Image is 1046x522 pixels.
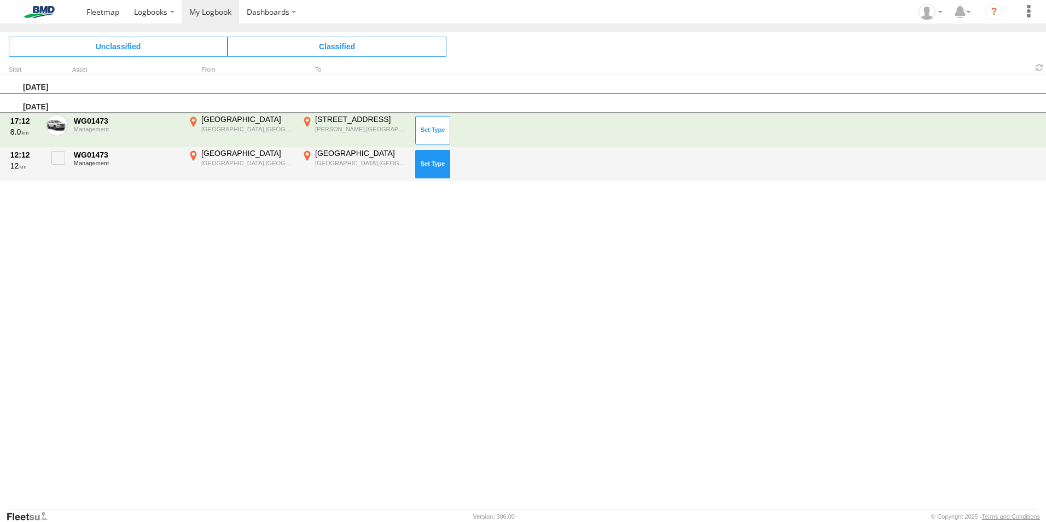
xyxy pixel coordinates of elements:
i: ? [985,3,1003,21]
button: Click to Set [415,116,450,144]
div: To [300,67,409,73]
div: © Copyright 2025 - [931,513,1040,520]
div: [GEOGRAPHIC_DATA] [315,148,408,158]
div: [GEOGRAPHIC_DATA],[GEOGRAPHIC_DATA] [315,159,408,167]
div: WG01473 [74,150,180,160]
div: Macgregor (Greg) Burns [915,4,946,20]
button: Click to Set [415,150,450,178]
div: 17:12 [10,116,40,126]
div: From [186,67,295,73]
label: Click to View Event Location [300,114,409,146]
div: 8.0 [10,127,40,137]
label: Click to View Event Location [300,148,409,180]
div: 12 [10,161,40,171]
span: Click to view Classified Trips [228,37,446,56]
label: Click to View Event Location [186,148,295,180]
div: [GEOGRAPHIC_DATA],[GEOGRAPHIC_DATA] [201,159,294,167]
img: bmd-logo.svg [11,6,68,18]
div: Version: 306.00 [473,513,515,520]
span: Click to view Unclassified Trips [9,37,228,56]
div: Management [74,126,180,132]
div: [GEOGRAPHIC_DATA],[GEOGRAPHIC_DATA] [201,125,294,133]
div: Asset [72,67,182,73]
a: Terms and Conditions [982,513,1040,520]
a: Visit our Website [6,511,56,522]
div: Click to Sort [9,67,42,73]
div: [GEOGRAPHIC_DATA] [201,114,294,124]
div: [PERSON_NAME],[GEOGRAPHIC_DATA] [315,125,408,133]
div: 12:12 [10,150,40,160]
label: Click to View Event Location [186,114,295,146]
div: WG01473 [74,116,180,126]
span: Refresh [1033,62,1046,73]
div: Management [74,160,180,166]
div: [STREET_ADDRESS] [315,114,408,124]
div: [GEOGRAPHIC_DATA] [201,148,294,158]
